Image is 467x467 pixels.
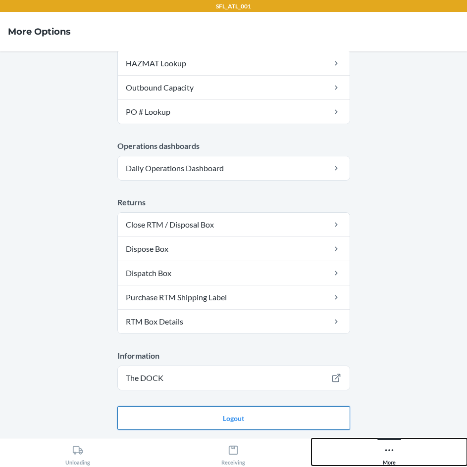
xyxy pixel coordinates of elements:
h4: More Options [8,25,71,38]
div: Receiving [221,441,245,466]
a: Dispose Box [118,237,350,261]
a: Close RTM / Disposal Box [118,213,350,236]
a: Purchase RTM Shipping Label [118,285,350,309]
a: Dispatch Box [118,261,350,285]
div: More [383,441,396,466]
a: RTM Box Details [118,310,350,333]
button: Logout [117,406,350,430]
button: Receiving [156,438,311,466]
a: Outbound Capacity [118,76,350,99]
a: PO # Lookup [118,100,350,124]
button: More [311,438,467,466]
a: Daily Operations Dashboard [118,156,350,180]
p: Returns [117,196,350,208]
a: The DOCK [118,366,350,390]
p: Information [117,350,350,362]
p: SFL_ATL_001 [216,2,251,11]
a: HAZMAT Lookup [118,51,350,75]
div: Unloading [65,441,90,466]
p: Operations dashboards [117,140,350,152]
